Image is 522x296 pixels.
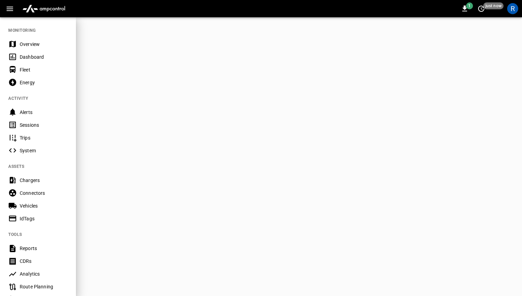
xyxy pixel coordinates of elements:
[476,3,487,14] button: set refresh interval
[20,79,68,86] div: Energy
[20,41,68,48] div: Overview
[20,147,68,154] div: System
[20,177,68,184] div: Chargers
[20,122,68,128] div: Sessions
[20,258,68,265] div: CDRs
[466,2,473,9] span: 1
[20,109,68,116] div: Alerts
[20,2,68,15] img: ampcontrol.io logo
[20,190,68,197] div: Connectors
[20,202,68,209] div: Vehicles
[20,54,68,60] div: Dashboard
[20,270,68,277] div: Analytics
[483,2,504,9] span: just now
[20,245,68,252] div: Reports
[20,66,68,73] div: Fleet
[20,283,68,290] div: Route Planning
[507,3,518,14] div: profile-icon
[20,134,68,141] div: Trips
[20,215,68,222] div: IdTags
